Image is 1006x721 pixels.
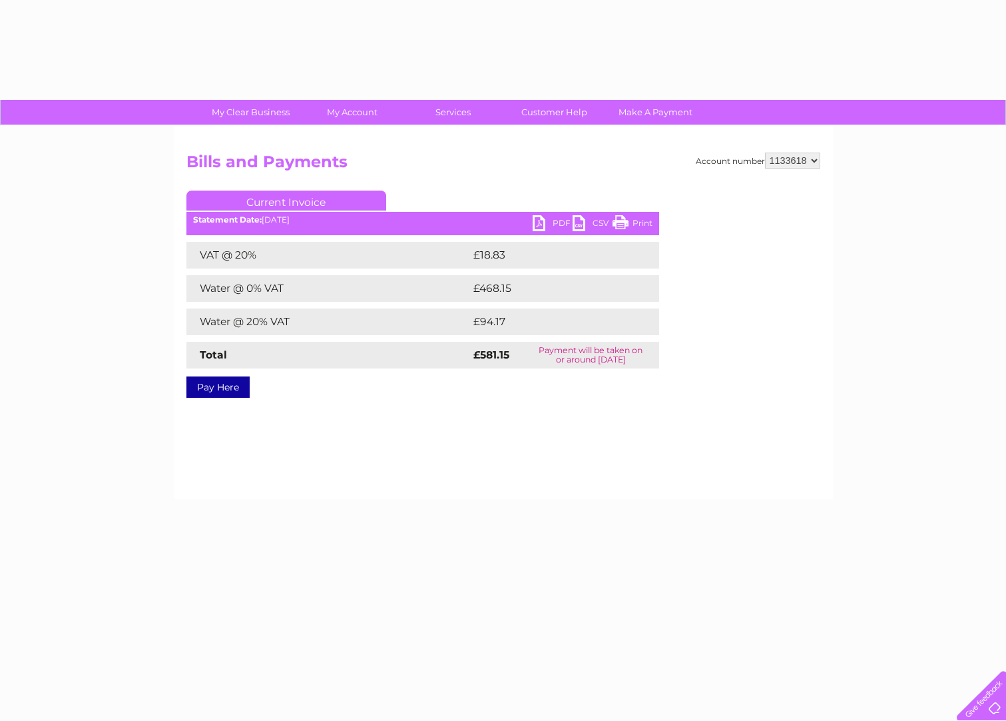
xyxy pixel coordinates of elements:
[186,309,470,335] td: Water @ 20% VAT
[186,242,470,269] td: VAT @ 20%
[499,100,609,125] a: Customer Help
[533,215,573,235] a: PDF
[573,215,613,235] a: CSV
[470,275,634,302] td: £468.15
[193,215,262,225] b: Statement Date:
[186,153,820,178] h2: Bills and Payments
[186,215,659,225] div: [DATE]
[186,275,470,302] td: Water @ 0% VAT
[398,100,508,125] a: Services
[186,376,250,398] a: Pay Here
[186,191,386,211] a: Current Invoice
[473,349,509,361] strong: £581.15
[601,100,710,125] a: Make A Payment
[696,153,820,169] div: Account number
[297,100,407,125] a: My Account
[613,215,652,235] a: Print
[196,100,306,125] a: My Clear Business
[200,349,227,361] strong: Total
[470,309,631,335] td: £94.17
[470,242,631,269] td: £18.83
[523,342,659,368] td: Payment will be taken on or around [DATE]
